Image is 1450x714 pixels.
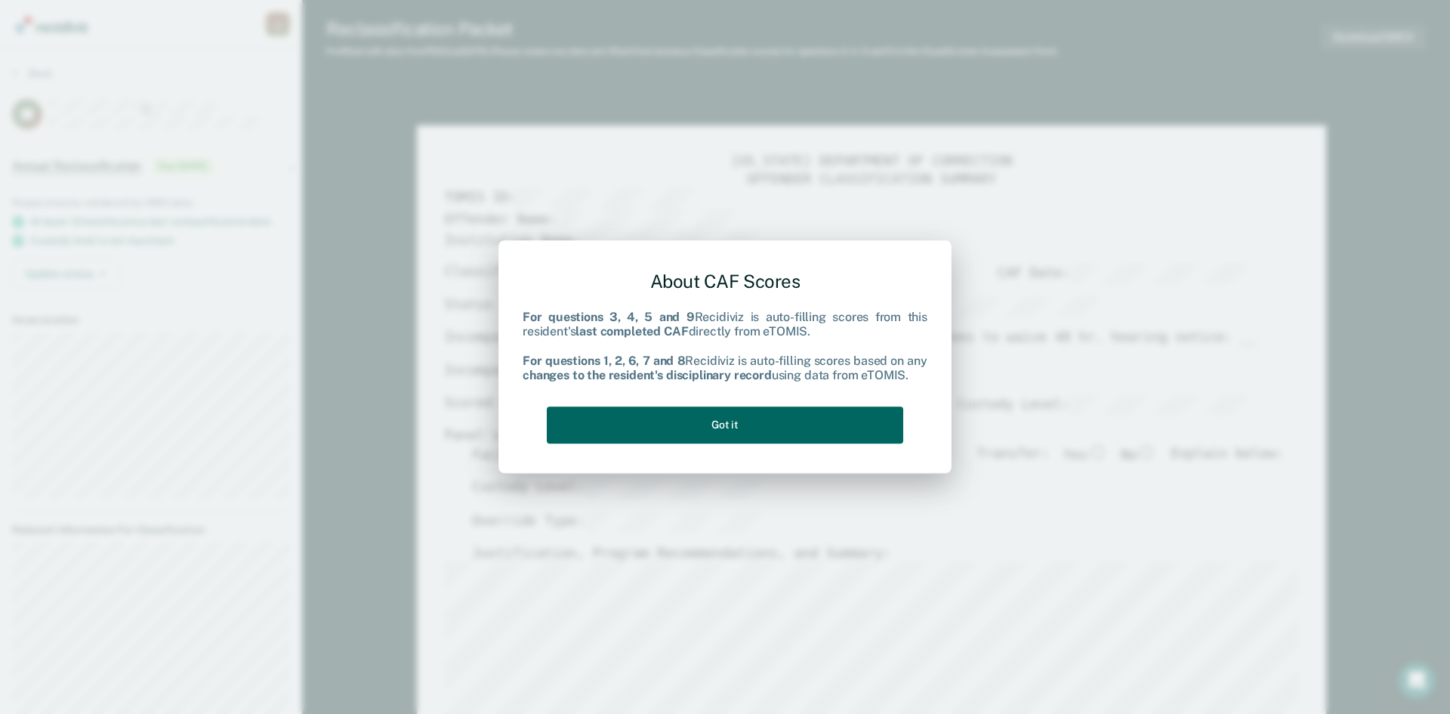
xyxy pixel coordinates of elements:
[523,354,685,368] b: For questions 1, 2, 6, 7 and 8
[523,258,927,304] div: About CAF Scores
[547,406,903,444] button: Got it
[523,311,695,325] b: For questions 3, 4, 5 and 9
[575,325,688,339] b: last completed CAF
[523,311,927,383] div: Recidiviz is auto-filling scores from this resident's directly from eTOMIS. Recidiviz is auto-fil...
[523,368,772,382] b: changes to the resident's disciplinary record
